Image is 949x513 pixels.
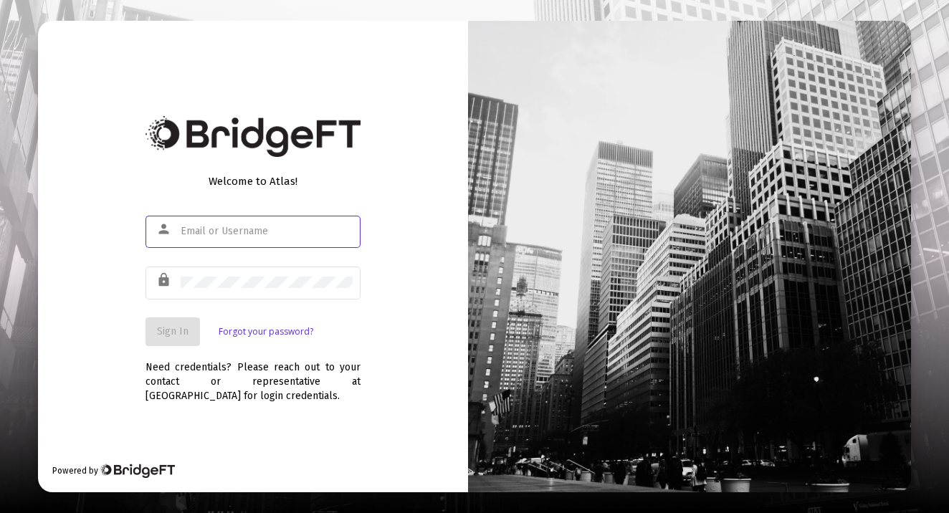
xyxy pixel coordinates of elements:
mat-icon: lock [156,272,173,289]
mat-icon: person [156,221,173,238]
img: Bridge Financial Technology Logo [100,464,175,478]
input: Email or Username [181,226,353,237]
a: Forgot your password? [219,325,313,339]
button: Sign In [146,317,200,346]
div: Welcome to Atlas! [146,174,361,188]
img: Bridge Financial Technology Logo [146,116,361,157]
div: Need credentials? Please reach out to your contact or representative at [GEOGRAPHIC_DATA] for log... [146,346,361,403]
span: Sign In [157,325,189,337]
div: Powered by [52,464,175,478]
